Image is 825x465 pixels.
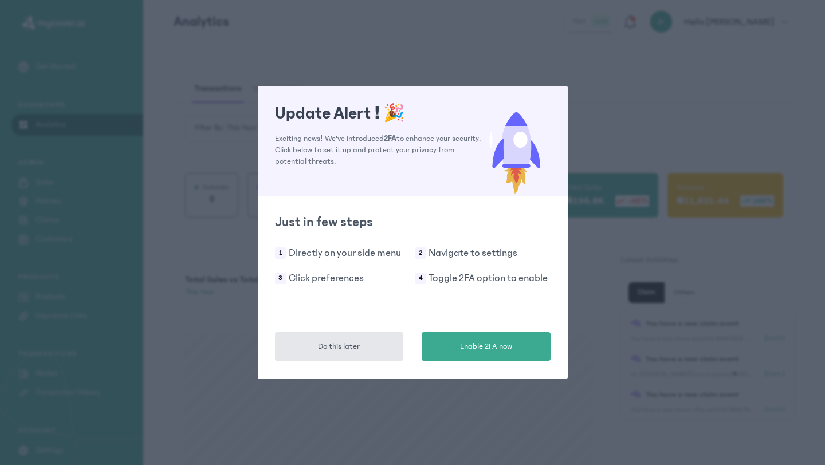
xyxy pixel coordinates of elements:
[460,341,512,353] span: Enable 2FA now
[383,104,404,123] span: 🎉
[275,103,482,124] h1: Update Alert !
[275,332,404,361] button: Do this later
[384,134,396,143] span: 2FA
[429,245,517,261] p: Navigate to settings
[275,133,482,167] p: Exciting news! We've introduced to enhance your security. Click below to set it up and protect yo...
[415,273,426,284] span: 4
[275,213,551,231] h2: Just in few steps
[275,273,286,284] span: 3
[289,245,401,261] p: Directly on your side menu
[289,270,364,286] p: Click preferences
[422,332,551,361] button: Enable 2FA now
[275,247,286,259] span: 1
[429,270,548,286] p: Toggle 2FA option to enable
[318,341,360,353] span: Do this later
[415,247,426,259] span: 2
